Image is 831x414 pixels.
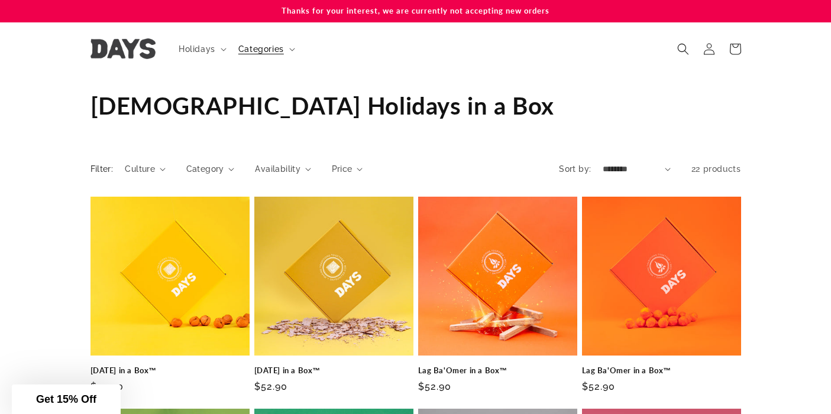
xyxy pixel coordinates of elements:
a: [DATE] in a Box™ [90,366,250,376]
span: Get 15% Off [36,393,96,405]
span: Price [332,163,353,175]
span: Holidays [179,44,215,54]
summary: Culture (0 selected) [125,163,165,175]
img: Days United [90,38,156,59]
label: Sort by: [559,164,591,174]
span: Category [186,163,224,175]
summary: Category (0 selected) [186,163,235,175]
a: [DATE] in a Box™ [254,366,413,376]
summary: Holidays [172,37,231,61]
span: Culture [125,163,155,175]
summary: Search [670,36,696,62]
summary: Availability (0 selected) [255,163,311,175]
a: Lag Ba'Omer in a Box™ [418,366,577,376]
summary: Price [332,163,363,175]
span: 22 products [691,164,741,174]
span: Availability [255,163,300,175]
span: Categories [238,44,284,54]
h2: Filter: [90,163,114,175]
div: Get 15% Off [12,384,121,414]
summary: Categories [231,37,300,61]
h1: [DEMOGRAPHIC_DATA] Holidays in a Box [90,90,741,121]
a: Lag Ba'Omer in a Box™ [582,366,741,376]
